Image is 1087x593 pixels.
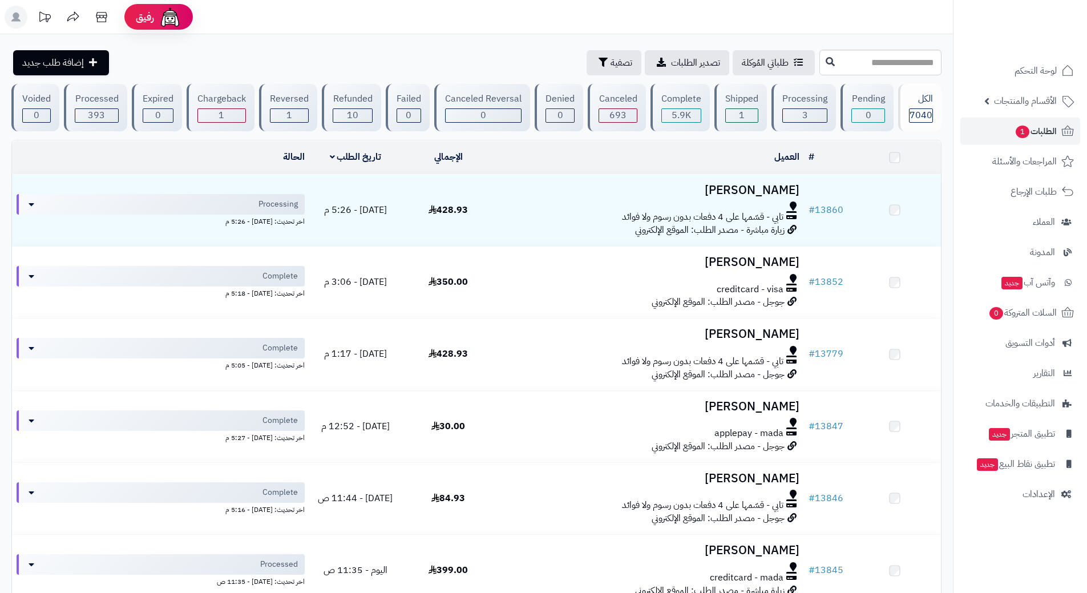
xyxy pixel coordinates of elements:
[1015,63,1057,79] span: لوحة التحكم
[429,347,468,361] span: 428.93
[499,184,799,197] h3: [PERSON_NAME]
[809,150,814,164] a: #
[652,368,785,381] span: جوجل - مصدر الطلب: الموقع الإلكتروني
[17,503,305,515] div: اخر تحديث: [DATE] - 5:16 م
[809,203,815,217] span: #
[22,92,51,106] div: Voided
[23,109,50,122] div: 0
[499,256,799,269] h3: [PERSON_NAME]
[742,56,789,70] span: طلباتي المُوكلة
[88,108,105,122] span: 393
[960,118,1080,145] a: الطلبات1
[397,92,421,106] div: Failed
[446,109,521,122] div: 0
[851,92,884,106] div: Pending
[710,571,783,584] span: creditcard - mada
[431,491,465,505] span: 84.93
[622,211,783,224] span: تابي - قسّمها على 4 دفعات بدون رسوم ولا فوائد
[652,439,785,453] span: جوجل - مصدر الطلب: الموقع الإلكتروني
[445,92,522,106] div: Canceled Reversal
[270,109,308,122] div: 1
[262,415,298,426] span: Complete
[960,390,1080,417] a: التطبيقات والخدمات
[22,56,84,70] span: إضافة طلب جديد
[499,472,799,485] h3: [PERSON_NAME]
[992,154,1057,170] span: المراجعات والأسئلة
[330,150,382,164] a: تاريخ الطلب
[13,50,109,75] a: إضافة طلب جديد
[852,109,884,122] div: 0
[17,287,305,298] div: اخر تحديث: [DATE] - 5:18 م
[809,419,815,433] span: #
[262,271,298,282] span: Complete
[960,239,1080,266] a: المدونة
[648,84,712,131] a: Complete 5.9K
[994,93,1057,109] span: الأقسام والمنتجات
[611,56,632,70] span: تصفية
[347,108,358,122] span: 10
[809,491,843,505] a: #13846
[809,491,815,505] span: #
[318,491,393,505] span: [DATE] - 11:44 ص
[546,109,574,122] div: 0
[143,92,173,106] div: Expired
[809,203,843,217] a: #13860
[434,150,463,164] a: الإجمالي
[896,84,944,131] a: الكل7040
[1023,486,1055,502] span: الإعدادات
[1005,335,1055,351] span: أدوات التسويق
[809,275,815,289] span: #
[661,92,701,106] div: Complete
[383,84,432,131] a: Failed 0
[432,84,532,131] a: Canceled Reversal 0
[809,275,843,289] a: #13852
[184,84,257,131] a: Chargeback 1
[270,92,309,106] div: Reversed
[557,108,563,122] span: 0
[712,84,769,131] a: Shipped 1
[1015,123,1057,139] span: الطلبات
[838,84,895,131] a: Pending 0
[1033,365,1055,381] span: التقارير
[1015,125,1030,139] span: 1
[17,575,305,587] div: اخر تحديث: [DATE] - 11:35 ص
[9,84,62,131] a: Voided 0
[532,84,585,131] a: Denied 0
[1001,277,1023,289] span: جديد
[782,92,827,106] div: Processing
[130,84,184,131] a: Expired 0
[988,305,1057,321] span: السلات المتروكة
[283,150,305,164] a: الحالة
[672,108,691,122] span: 5.9K
[717,283,783,296] span: creditcard - visa
[499,544,799,557] h3: [PERSON_NAME]
[1030,244,1055,260] span: المدونة
[960,148,1080,175] a: المراجعات والأسئلة
[17,431,305,443] div: اخر تحديث: [DATE] - 5:27 م
[960,481,1080,508] a: الإعدادات
[34,108,39,122] span: 0
[499,400,799,413] h3: [PERSON_NAME]
[321,419,390,433] span: [DATE] - 12:52 م
[1009,9,1076,33] img: logo-2.png
[155,108,161,122] span: 0
[809,347,815,361] span: #
[429,203,468,217] span: 428.93
[62,84,129,131] a: Processed 393
[909,92,933,106] div: الكل
[333,109,371,122] div: 10
[652,511,785,525] span: جوجل - مصدر الطلب: الموقع الإلكتروني
[30,6,59,31] a: تحديثات المنصة
[320,84,383,131] a: Refunded 10
[286,108,292,122] span: 1
[258,199,298,210] span: Processing
[622,499,783,512] span: تابي - قسّمها على 4 دفعات بدون رسوم ولا فوائد
[725,92,758,106] div: Shipped
[635,223,785,237] span: زيارة مباشرة - مصدر الطلب: الموقع الإلكتروني
[622,355,783,368] span: تابي - قسّمها على 4 دفعات بدون رسوم ولا فوائد
[1011,184,1057,200] span: طلبات الإرجاع
[726,109,758,122] div: 1
[960,208,1080,236] a: العملاء
[976,456,1055,472] span: تطبيق نقاط البيع
[136,10,154,24] span: رفيق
